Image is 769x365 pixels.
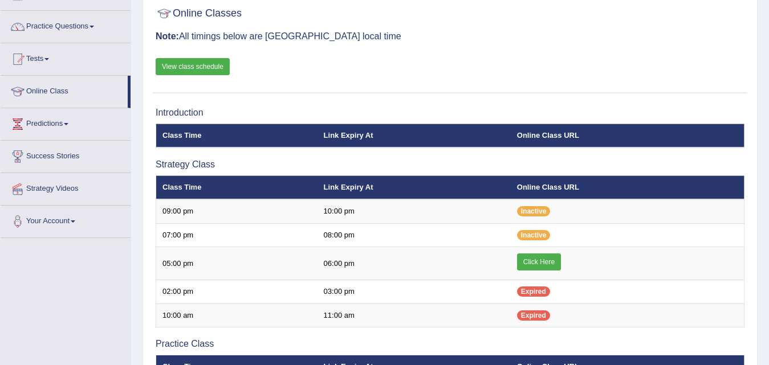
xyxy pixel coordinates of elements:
[156,159,744,170] h3: Strategy Class
[318,175,511,199] th: Link Expiry At
[156,339,744,349] h3: Practice Class
[156,58,230,75] a: View class schedule
[156,175,318,199] th: Class Time
[318,124,511,147] th: Link Expiry At
[1,76,128,104] a: Online Class
[318,223,511,247] td: 08:00 pm
[1,141,131,169] a: Success Stories
[318,304,511,327] td: 11:00 am
[1,108,131,137] a: Predictions
[156,5,242,22] h2: Online Classes
[318,199,511,223] td: 10:00 pm
[156,31,179,41] b: Note:
[156,280,318,304] td: 02:00 pm
[156,304,318,327] td: 10:00 am
[156,223,318,247] td: 07:00 pm
[1,173,131,202] a: Strategy Videos
[1,11,131,39] a: Practice Questions
[156,108,744,118] h3: Introduction
[517,310,550,321] span: Expired
[318,247,511,280] td: 06:00 pm
[1,43,131,72] a: Tests
[517,206,551,216] span: Inactive
[156,247,318,280] td: 05:00 pm
[517,230,551,240] span: Inactive
[517,286,550,297] span: Expired
[517,253,561,270] a: Click Here
[156,31,744,42] h3: All timings below are [GEOGRAPHIC_DATA] local time
[1,206,131,234] a: Your Account
[511,175,744,199] th: Online Class URL
[156,199,318,223] td: 09:00 pm
[318,280,511,304] td: 03:00 pm
[156,124,318,147] th: Class Time
[511,124,744,147] th: Online Class URL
